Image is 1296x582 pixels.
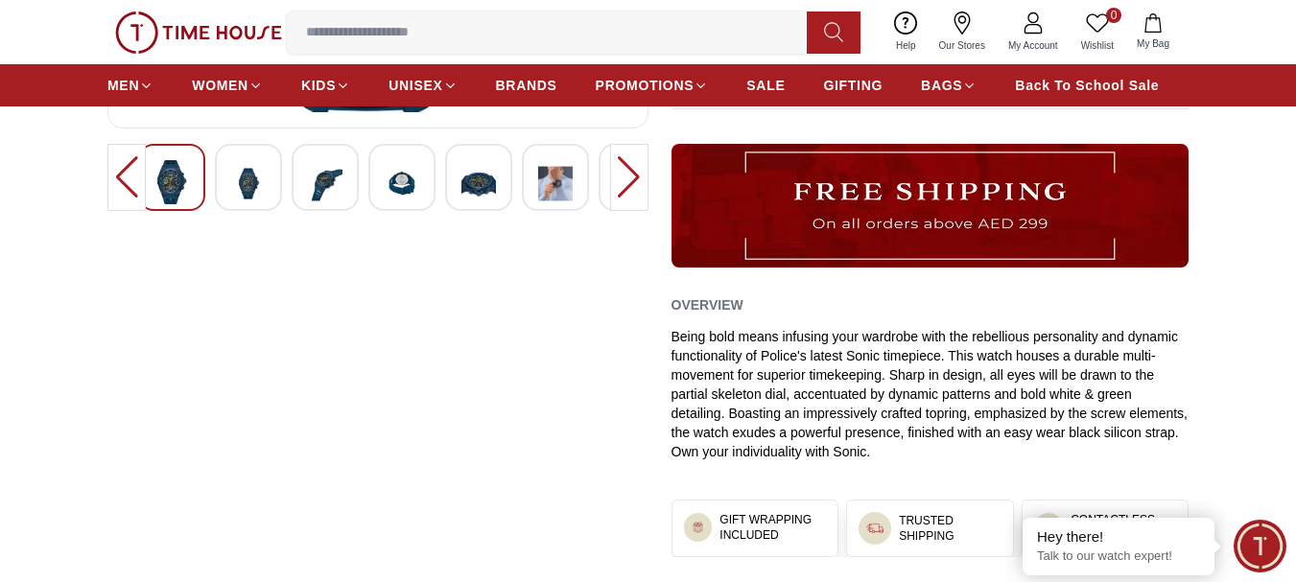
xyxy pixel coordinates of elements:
[921,68,977,103] a: BAGS
[1015,76,1159,95] span: Back To School Sale
[1125,10,1181,55] button: My Bag
[1129,36,1177,51] span: My Bag
[496,68,557,103] a: BRANDS
[192,76,248,95] span: WOMEN
[231,160,266,207] img: POLICE SONIC Men's Multifunction Blue Dial Watch - PEWGQ0054302
[719,512,826,543] h3: GIFT WRAPPING INCLUDED
[884,8,928,57] a: Help
[301,76,336,95] span: KIDS
[888,38,924,53] span: Help
[1234,520,1286,572] div: Chat Widget
[1015,68,1159,103] a: Back To School Sale
[692,521,705,534] img: ...
[538,160,573,207] img: POLICE SONIC Men's Multifunction Blue Dial Watch - PEWGQ0054302
[899,513,1001,544] h3: TRUSTED SHIPPING
[596,76,695,95] span: PROMOTIONS
[1073,38,1121,53] span: Wishlist
[385,160,419,207] img: POLICE SONIC Men's Multifunction Blue Dial Watch - PEWGQ0054302
[596,68,709,103] a: PROMOTIONS
[928,8,997,57] a: Our Stores
[746,68,785,103] a: SALE
[308,160,342,207] img: POLICE SONIC Men's Multifunction Blue Dial Watch - PEWGQ0054302
[823,76,883,95] span: GIFTING
[461,160,496,207] img: POLICE SONIC Men's Multifunction Blue Dial Watch - PEWGQ0054302
[931,38,993,53] span: Our Stores
[192,68,263,103] a: WOMEN
[1037,548,1200,565] p: Talk to our watch expert!
[107,76,139,95] span: MEN
[154,160,189,204] img: POLICE SONIC Men's Multifunction Blue Dial Watch - PEWGQ0054302
[921,76,962,95] span: BAGS
[107,68,153,103] a: MEN
[1001,38,1066,53] span: My Account
[496,76,557,95] span: BRANDS
[389,76,442,95] span: UNISEX
[672,291,743,319] h2: Overview
[866,520,884,537] img: ...
[672,327,1190,461] div: Being bold means infusing your wardrobe with the rebellious personality and dynamic functionality...
[672,144,1190,268] img: ...
[746,76,785,95] span: SALE
[1106,8,1121,23] span: 0
[1071,512,1176,543] h3: CONTACTLESS DELIVERY
[389,68,457,103] a: UNISEX
[823,68,883,103] a: GIFTING
[1037,527,1200,547] div: Hey there!
[115,12,282,54] img: ...
[301,68,350,103] a: KIDS
[1070,8,1125,57] a: 0Wishlist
